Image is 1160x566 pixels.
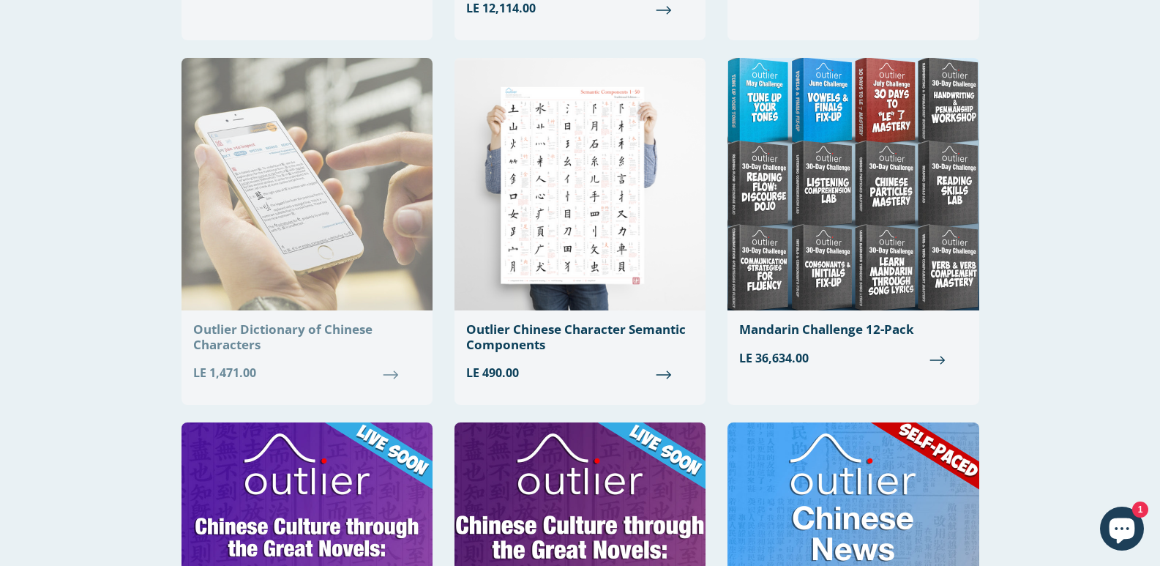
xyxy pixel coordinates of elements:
[739,322,967,337] div: Mandarin Challenge 12-Pack
[466,364,694,381] span: LE 490.00
[727,58,978,310] img: Mandarin Challenge 12-Pack
[182,58,433,310] img: Outlier Dictionary of Chinese Characters Outlier Linguistics
[466,322,694,352] div: Outlier Chinese Character Semantic Components
[182,58,433,393] a: Outlier Dictionary of Chinese Characters LE 1,471.00
[739,349,967,367] span: LE 36,634.00
[1096,507,1148,554] inbox-online-store-chat: Shopify online store chat
[193,322,421,352] div: Outlier Dictionary of Chinese Characters
[454,58,706,310] img: Outlier Chinese Character Semantic Components
[454,58,706,393] a: Outlier Chinese Character Semantic Components LE 490.00
[727,58,978,378] a: Mandarin Challenge 12-Pack LE 36,634.00
[193,364,421,381] span: LE 1,471.00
